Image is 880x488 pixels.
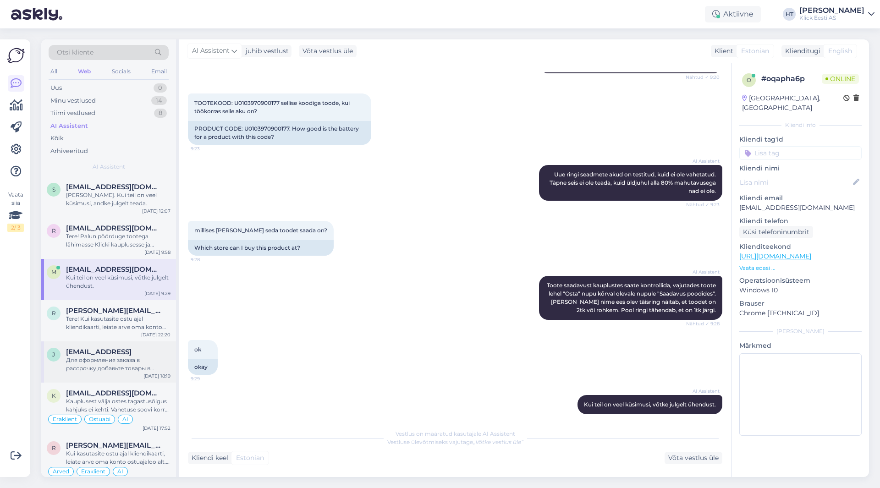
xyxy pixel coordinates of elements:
div: [GEOGRAPHIC_DATA], [GEOGRAPHIC_DATA] [742,93,843,113]
div: Võta vestlus üle [299,45,357,57]
img: Askly Logo [7,47,25,64]
p: Märkmed [739,341,862,351]
div: [DATE] 22:20 [141,331,170,338]
p: Operatsioonisüsteem [739,276,862,285]
div: Võta vestlus üle [665,452,722,464]
span: Ostuabi [89,417,110,422]
div: 0 [154,83,167,93]
span: reigotalve@gmail.com [66,224,161,232]
div: Küsi telefoninumbrit [739,226,813,238]
p: Windows 10 [739,285,862,295]
span: Uue ringi seadmete akud on testitud, kuid ei ole vahetatud. Täpne seis ei ole teada, kuid üldjuhu... [550,171,717,194]
div: [PERSON_NAME]. Kui teil on veel küsimusi, andke julgelt teada. [66,191,170,208]
div: 8 [154,109,167,118]
div: [DATE] 18:19 [143,373,170,379]
span: Nähtud ✓ 9:28 [685,320,720,327]
div: Vaata siia [7,191,24,232]
span: millises [PERSON_NAME] seda toodet saada on? [194,227,327,234]
div: [PERSON_NAME] [799,7,864,14]
p: Kliendi tag'id [739,135,862,144]
div: HT [783,8,796,21]
i: „Võtke vestlus üle” [473,439,523,445]
div: Tere! Kui kasutasite ostu ajal kliendikaarti, leiate arve oma konto ostuajaloo alt. Kui kasutasit... [66,315,170,331]
div: Klienditugi [781,46,820,56]
a: [URL][DOMAIN_NAME] [739,252,811,260]
div: juhib vestlust [242,46,289,56]
div: AI Assistent [50,121,88,131]
span: jul1ck@mail.tu [66,348,132,356]
span: m [51,269,56,275]
div: Socials [110,66,132,77]
div: okay [188,359,218,375]
div: Email [149,66,169,77]
span: AI [122,417,128,422]
p: [EMAIL_ADDRESS][DOMAIN_NAME] [739,203,862,213]
span: AI Assistent [685,158,720,164]
div: Web [76,66,93,77]
div: [DATE] 17:52 [143,425,170,432]
input: Lisa nimi [740,177,851,187]
div: [DATE] 9:58 [144,249,170,256]
div: Kliendi info [739,121,862,129]
div: PRODUCT CODE: U0103970900177. How good is the battery for a product with this code? [188,121,371,145]
span: Kui teil on veel küsimusi, võtke julgelt ühendust. [584,401,716,408]
div: Uus [50,83,62,93]
span: Nähtud ✓ 9:29 [685,415,720,422]
div: Kliendi keel [188,453,228,463]
span: 9:29 [191,375,225,382]
div: 2 / 3 [7,224,24,232]
div: Kauplusest välja ostes tagastusõigus kahjuks ei kehti. Vahetuse soovi korral tuleks pöörduda kaub... [66,397,170,414]
span: Nähtud ✓ 9:23 [685,201,720,208]
div: Tere! Palun pöörduge tootega lähimasse Klicki kauplusesse ja registreerige see garantiisse. Kui k... [66,232,170,249]
span: Arved [53,469,69,474]
span: Estonian [741,46,769,56]
span: Silja.riigor@gmail.com [66,183,161,191]
p: Klienditeekond [739,242,862,252]
span: Eraklient [53,417,77,422]
span: Otsi kliente [57,48,93,57]
div: Tiimi vestlused [50,109,95,118]
span: English [828,46,852,56]
span: r [52,310,56,317]
span: Eraklient [81,469,105,474]
div: Klick Eesti AS [799,14,864,22]
span: mannaxhot@gmail.com [66,265,161,274]
span: rainer.tamberg.rt@gmail.com [66,441,161,450]
div: Kui kasutasite ostu ajal kliendikaarti, leiate arve oma konto ostuajaloo alt. Kui kasutasite ostu... [66,450,170,466]
div: Aktiivne [705,6,761,22]
span: r [52,444,56,451]
div: # oqapha6p [761,73,822,84]
div: Which store can I buy this product at? [188,240,334,256]
div: Klient [711,46,733,56]
div: [PERSON_NAME] [739,327,862,335]
div: Arhiveeritud [50,147,88,156]
span: k [52,392,56,399]
span: ok [194,346,201,353]
div: [DATE] 12:07 [142,208,170,214]
span: 9:23 [191,145,225,152]
span: Estonian [236,453,264,463]
span: AI Assistent [192,46,230,56]
span: Vestluse ülevõtmiseks vajutage [387,439,523,445]
input: Lisa tag [739,146,862,160]
span: rainer.tamberg.rt@gmail.com [66,307,161,315]
span: o [747,77,751,83]
div: All [49,66,59,77]
span: S [52,186,55,193]
span: AI Assistent [685,269,720,275]
span: 9:28 [191,256,225,263]
p: Kliendi nimi [739,164,862,173]
p: Brauser [739,299,862,308]
span: AI Assistent [93,163,125,171]
p: Kliendi telefon [739,216,862,226]
span: r [52,227,56,234]
span: TOOTEKOOD: U0103970900177 sellise koodiga toode, kui töökorras selle aku on? [194,99,351,115]
p: Chrome [TECHNICAL_ID] [739,308,862,318]
div: 14 [151,96,167,105]
div: [DATE] 9:29 [144,290,170,297]
a: [PERSON_NAME]Klick Eesti AS [799,7,874,22]
p: Kliendi email [739,193,862,203]
span: Toote saadavust kauplustes saate kontrollida, vajutades toote lehel "Osta" nupu kõrval olevale nu... [547,282,717,313]
div: Minu vestlused [50,96,96,105]
span: Online [822,74,859,84]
